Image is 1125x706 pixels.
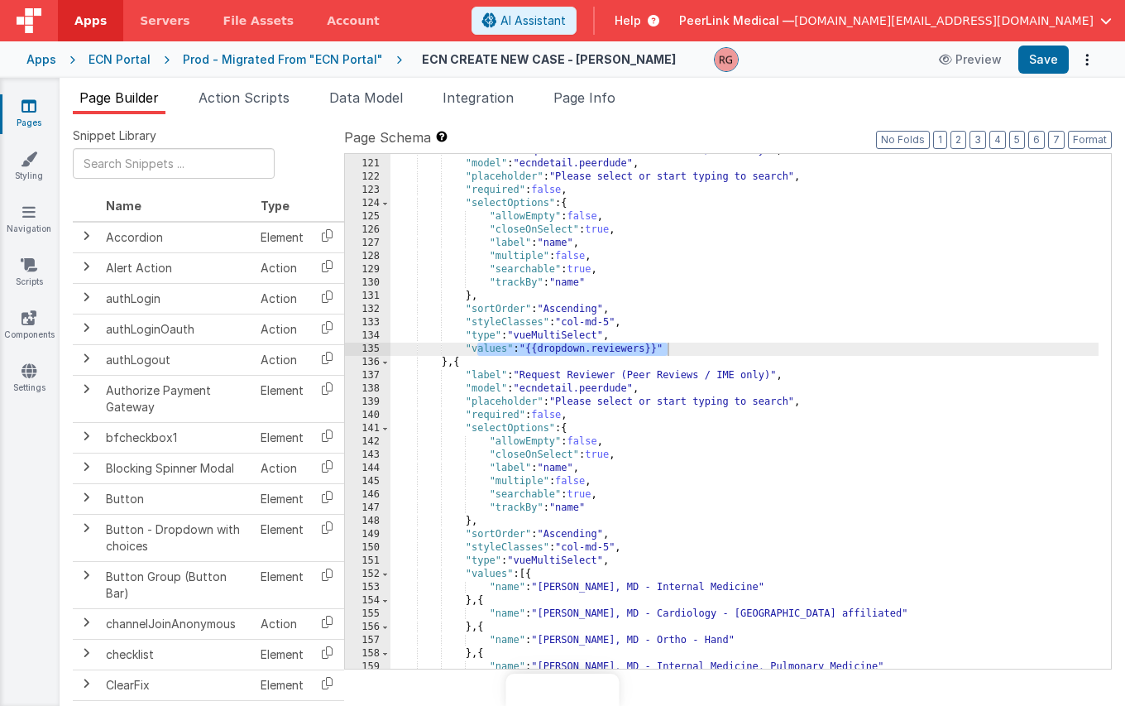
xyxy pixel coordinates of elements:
h4: ECN CREATE NEW CASE - [PERSON_NAME] [422,53,676,65]
div: 153 [345,581,390,594]
span: Type [261,199,290,213]
button: 1 [933,131,947,149]
div: 128 [345,250,390,263]
td: Alert Action [99,252,254,283]
img: 32acf354f7c792df0addc5efaefdc4a2 [715,48,738,71]
td: Action [254,314,310,344]
button: Preview [929,46,1012,73]
td: Element [254,222,310,253]
button: AI Assistant [472,7,577,35]
div: 141 [345,422,390,435]
button: 5 [1009,131,1025,149]
div: 136 [345,356,390,369]
span: PeerLink Medical — [679,12,794,29]
span: Page Info [553,89,615,106]
div: 142 [345,435,390,449]
button: No Folds [876,131,930,149]
td: authLogin [99,283,254,314]
span: Name [106,199,141,213]
span: [DOMAIN_NAME][EMAIL_ADDRESS][DOMAIN_NAME] [794,12,1094,29]
div: 131 [345,290,390,303]
div: 135 [345,343,390,356]
span: Servers [140,12,189,29]
div: 150 [345,541,390,555]
button: 2 [950,131,966,149]
div: 127 [345,237,390,250]
div: ECN Portal [89,51,151,68]
div: 159 [345,660,390,674]
div: 156 [345,621,390,634]
div: 130 [345,276,390,290]
td: Action [254,252,310,283]
div: 134 [345,329,390,343]
span: Action Scripts [199,89,290,106]
td: channelJoinAnonymous [99,608,254,639]
div: 158 [345,647,390,660]
td: Element [254,639,310,670]
div: 149 [345,528,390,541]
div: Prod - Migrated From "ECN Portal" [183,51,383,68]
div: 157 [345,634,390,647]
div: 152 [345,568,390,581]
div: 132 [345,303,390,316]
div: 148 [345,515,390,528]
button: 4 [989,131,1006,149]
td: Element [254,670,310,700]
td: ClearFix [99,670,254,700]
div: 144 [345,462,390,475]
div: 126 [345,223,390,237]
button: Format [1068,131,1112,149]
td: checklist [99,639,254,670]
td: authLogout [99,344,254,375]
td: Element [254,483,310,514]
td: Action [254,453,310,483]
td: Element [254,514,310,561]
div: Apps [26,51,56,68]
td: Button [99,483,254,514]
span: Data Model [329,89,403,106]
div: 125 [345,210,390,223]
td: Action [254,608,310,639]
input: Search Snippets ... [73,148,275,179]
span: Page Schema [344,127,431,147]
button: 7 [1048,131,1065,149]
button: 6 [1028,131,1045,149]
td: Element [254,422,310,453]
div: 137 [345,369,390,382]
div: 146 [345,488,390,502]
td: Element [254,561,310,608]
span: Page Builder [79,89,159,106]
div: 154 [345,594,390,608]
div: 143 [345,449,390,462]
td: authLoginOauth [99,314,254,344]
td: Authorize Payment Gateway [99,375,254,422]
td: Action [254,283,310,314]
td: Element [254,375,310,422]
span: File Assets [223,12,294,29]
div: 147 [345,502,390,515]
span: Apps [74,12,107,29]
div: 122 [345,170,390,184]
button: Save [1018,46,1069,74]
td: Action [254,344,310,375]
div: 129 [345,263,390,276]
td: Accordion [99,222,254,253]
button: Options [1075,48,1099,71]
button: 3 [969,131,986,149]
span: AI Assistant [500,12,566,29]
div: 121 [345,157,390,170]
span: Snippet Library [73,127,156,144]
div: 139 [345,396,390,409]
div: 124 [345,197,390,210]
td: Blocking Spinner Modal [99,453,254,483]
div: 138 [345,382,390,396]
td: bfcheckbox1 [99,422,254,453]
div: 140 [345,409,390,422]
span: Integration [443,89,514,106]
div: 133 [345,316,390,329]
span: Help [615,12,641,29]
div: 151 [345,555,390,568]
div: 123 [345,184,390,197]
td: Button - Dropdown with choices [99,514,254,561]
div: 145 [345,475,390,488]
